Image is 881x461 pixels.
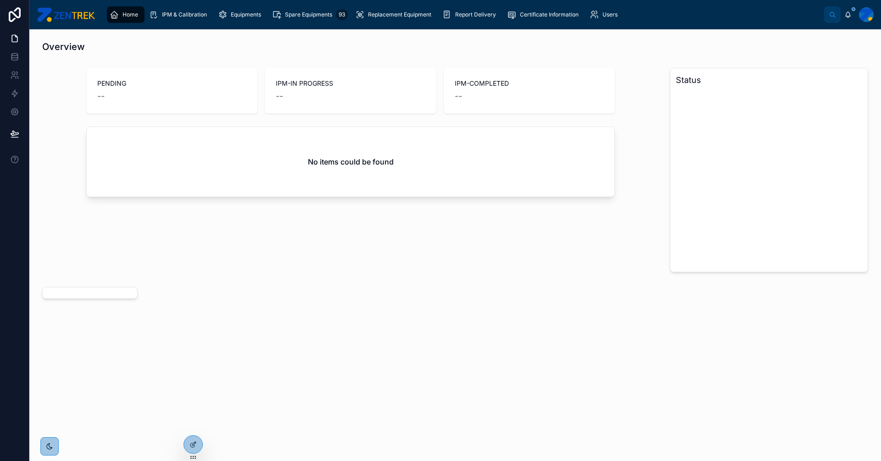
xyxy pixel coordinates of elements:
span: -- [276,90,283,103]
h2: No items could be found [308,156,394,167]
a: Users [587,6,624,23]
img: App logo [37,7,95,22]
span: IPM-COMPLETED [455,79,604,88]
span: -- [97,90,105,103]
div: 93 [336,9,348,20]
h1: Overview [42,40,85,53]
span: Certificate Information [520,11,579,18]
a: IPM & Calibration [146,6,213,23]
span: IPM & Calibration [162,11,207,18]
span: Spare Equipments [285,11,332,18]
span: Home [123,11,138,18]
span: PENDING [97,79,246,88]
span: Equipments [231,11,261,18]
h3: Status [676,74,862,87]
span: Users [602,11,618,18]
a: Equipments [215,6,268,23]
span: Replacement Equipment [368,11,431,18]
span: Report Delivery [455,11,496,18]
a: Replacement Equipment [352,6,438,23]
a: Home [107,6,145,23]
a: Report Delivery [440,6,502,23]
span: IPM-IN PROGRESS [276,79,425,88]
a: Spare Equipments93 [269,6,351,23]
span: -- [455,90,462,103]
div: chart [676,90,862,266]
a: Certificate Information [504,6,585,23]
div: scrollable content [102,5,824,25]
